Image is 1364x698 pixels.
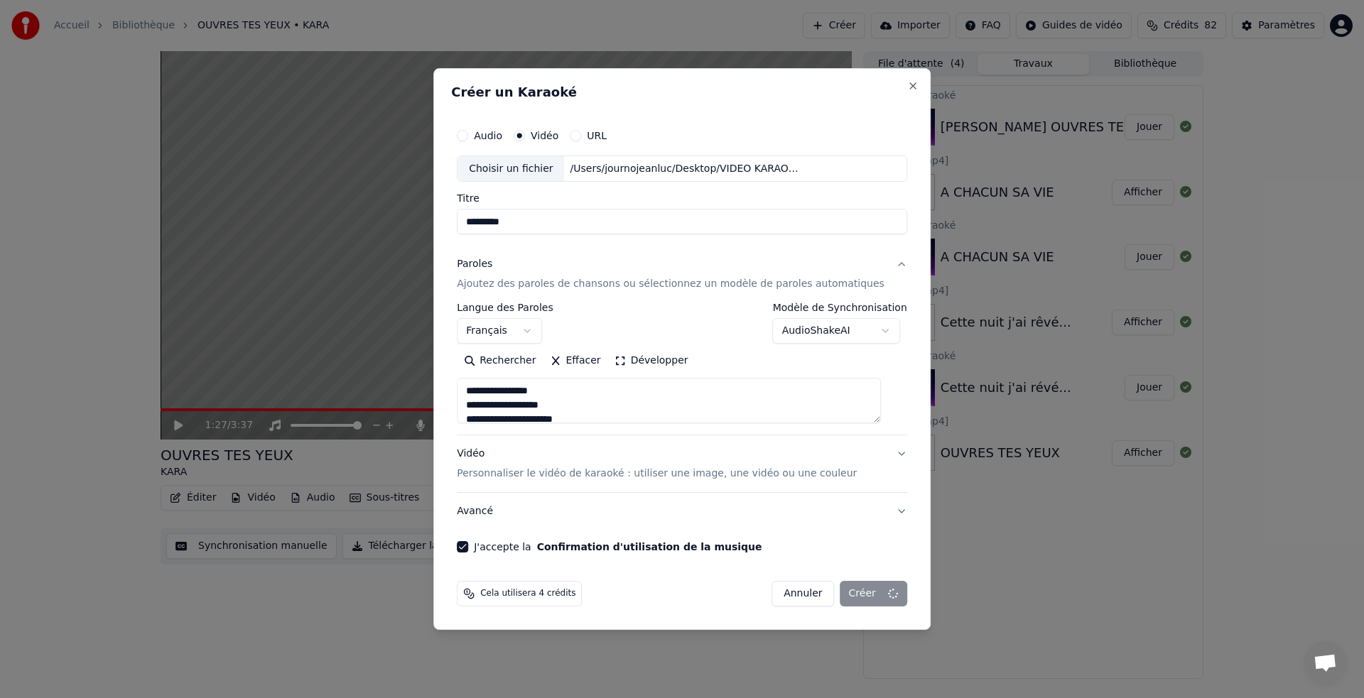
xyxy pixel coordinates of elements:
[565,162,806,176] div: /Users/journojeanluc/Desktop/VIDEO KARAOKE /KARA+MUS LES ANGES.mov
[587,131,607,141] label: URL
[457,447,857,481] div: Vidéo
[773,303,907,313] label: Modèle de Synchronisation
[608,350,695,373] button: Développer
[772,581,834,606] button: Annuler
[457,436,907,493] button: VidéoPersonnaliser le vidéo de karaoké : utiliser une image, une vidéo ou une couleur
[458,156,564,182] div: Choisir un fichier
[457,246,907,303] button: ParolesAjoutez des paroles de chansons ou sélectionnez un modèle de paroles automatiques
[451,86,913,99] h2: Créer un Karaoké
[457,303,553,313] label: Langue des Paroles
[537,542,762,552] button: J'accepte la
[457,467,857,481] p: Personnaliser le vidéo de karaoké : utiliser une image, une vidéo ou une couleur
[543,350,607,373] button: Effacer
[457,493,907,530] button: Avancé
[474,542,762,552] label: J'accepte la
[457,303,907,435] div: ParolesAjoutez des paroles de chansons ou sélectionnez un modèle de paroles automatiques
[480,588,575,599] span: Cela utilisera 4 crédits
[457,278,884,292] p: Ajoutez des paroles de chansons ou sélectionnez un modèle de paroles automatiques
[457,194,907,204] label: Titre
[474,131,502,141] label: Audio
[457,350,543,373] button: Rechercher
[457,258,492,272] div: Paroles
[531,131,558,141] label: Vidéo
